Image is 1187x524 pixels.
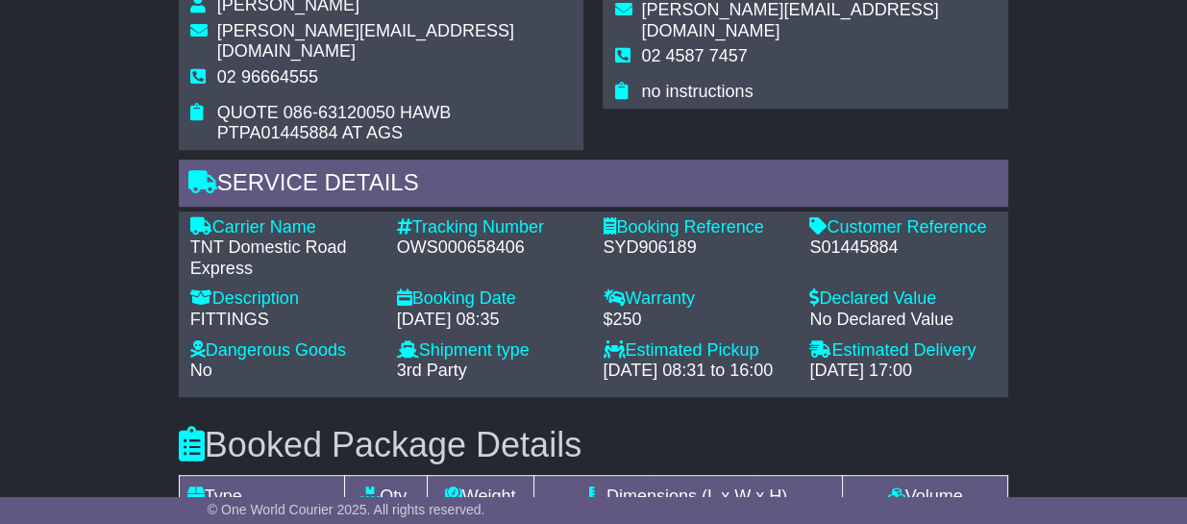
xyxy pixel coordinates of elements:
div: Booking Reference [603,217,790,238]
div: [DATE] 17:00 [809,361,997,382]
span: 3rd Party [397,361,467,380]
div: SYD906189 [603,237,790,259]
span: no instructions [641,82,753,101]
div: Dangerous Goods [190,340,378,362]
div: Description [190,288,378,310]
div: [DATE] 08:35 [397,310,584,331]
div: FITTINGS [190,310,378,331]
div: S01445884 [809,237,997,259]
div: No Declared Value [809,310,997,331]
div: Declared Value [809,288,997,310]
td: Weight [427,476,533,518]
td: Dimensions (L x W x H) [533,476,842,518]
td: Volume [843,476,1008,518]
span: No [190,361,212,380]
div: Customer Reference [809,217,997,238]
div: TNT Domestic Road Express [190,237,378,279]
div: Tracking Number [397,217,584,238]
td: Type [179,476,344,518]
span: QUOTE 086-63120050 HAWB PTPA01445884 AT AGS [217,103,451,143]
div: Estimated Delivery [809,340,997,362]
div: [DATE] 08:31 to 16:00 [603,361,790,382]
div: Carrier Name [190,217,378,238]
span: [PERSON_NAME][EMAIL_ADDRESS][DOMAIN_NAME] [217,21,514,62]
div: Warranty [603,288,790,310]
span: © One World Courier 2025. All rights reserved. [208,502,485,517]
div: Estimated Pickup [603,340,790,362]
h3: Booked Package Details [179,426,1008,464]
span: 02 4587 7457 [641,46,747,65]
div: OWS000658406 [397,237,584,259]
div: Shipment type [397,340,584,362]
div: $250 [603,310,790,331]
div: Service Details [179,160,1008,212]
div: Booking Date [397,288,584,310]
span: 02 96664555 [217,67,318,87]
td: Qty. [344,476,427,518]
